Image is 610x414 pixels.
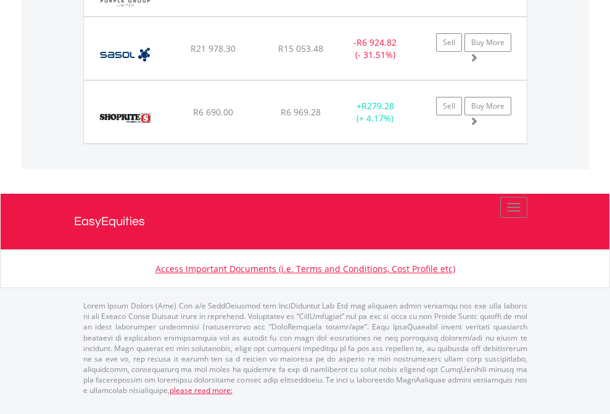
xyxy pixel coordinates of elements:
[357,36,397,48] span: R6 924.82
[83,300,527,395] p: Lorem Ipsum Dolors (Ame) Con a/e SeddOeiusmod tem InciDiduntut Lab Etd mag aliquaen admin veniamq...
[436,97,462,115] a: Sell
[193,106,233,118] span: R6 690.00
[337,100,414,125] div: + (+ 4.17%)
[191,43,236,54] span: R21 978.30
[74,194,537,249] a: EasyEquities
[155,263,455,275] a: Access Important Documents (i.e. Terms and Conditions, Cost Profile etc)
[464,33,511,52] a: Buy More
[436,33,462,52] a: Sell
[90,33,160,77] img: EQU.ZA.SOL.png
[170,385,233,395] a: please read more:
[278,43,323,54] span: R15 053.48
[281,106,321,118] span: R6 969.28
[337,36,414,61] div: - (- 31.51%)
[464,97,511,115] a: Buy More
[361,100,394,112] span: R279.28
[90,96,160,140] img: EQU.ZA.SHP.png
